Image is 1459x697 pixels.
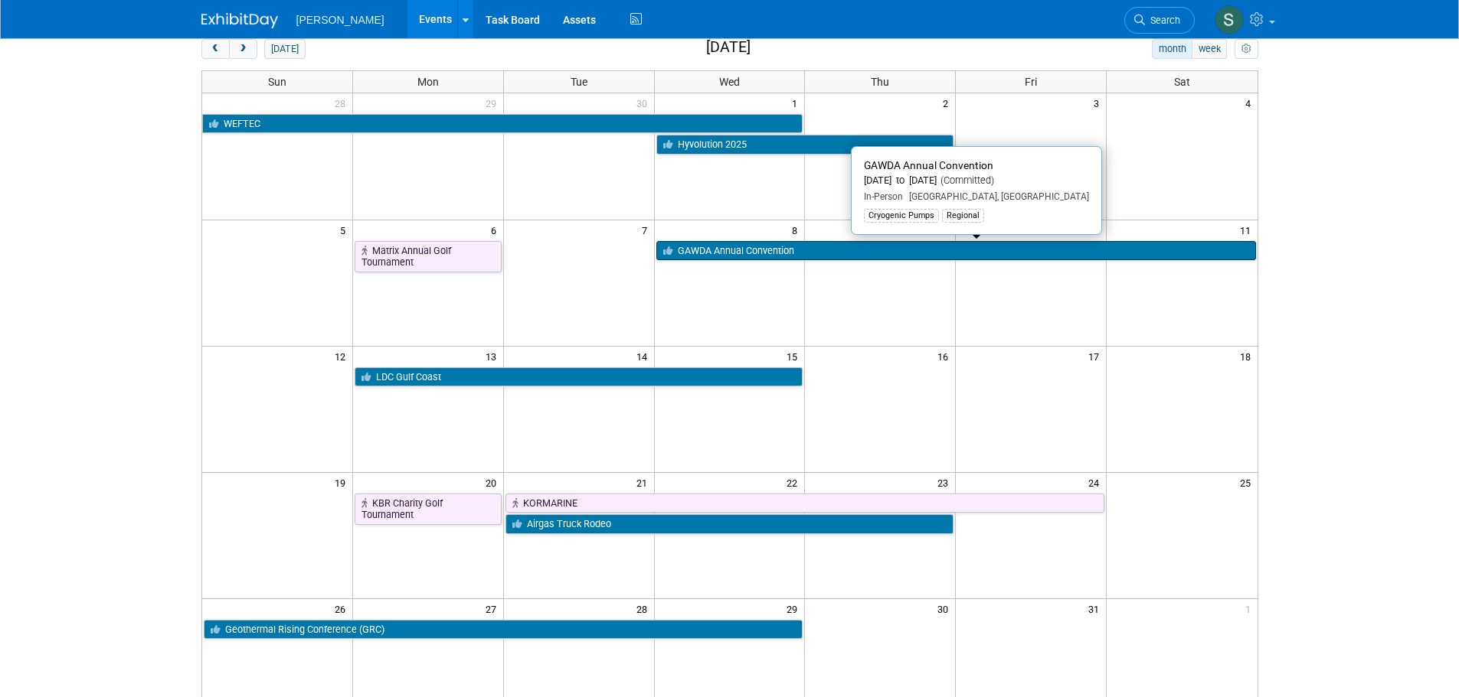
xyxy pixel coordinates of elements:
[204,620,803,640] a: Geothermal Rising Conference (GRC)
[937,174,994,186] span: (Committed)
[333,599,352,618] span: 26
[201,39,230,59] button: prev
[790,93,804,112] span: 1
[1241,44,1251,54] i: Personalize Calendar
[1124,7,1195,34] a: Search
[719,76,740,88] span: Wed
[333,93,352,112] span: 28
[417,76,439,88] span: Mon
[941,93,955,112] span: 2
[864,209,939,223] div: Cryogenic Pumps
[864,174,1089,187] div: [DATE] to [DATE]
[339,220,352,239] span: 5
[640,220,654,239] span: 7
[355,367,803,387] a: LDC Gulf Coast
[1152,39,1192,59] button: month
[1215,5,1244,34] img: Skye Tuinei
[201,13,278,28] img: ExhibitDay
[333,473,352,492] span: 19
[489,220,503,239] span: 6
[484,347,503,366] span: 13
[1192,39,1227,59] button: week
[936,473,955,492] span: 23
[936,599,955,618] span: 30
[1092,93,1106,112] span: 3
[1025,76,1037,88] span: Fri
[202,114,803,134] a: WEFTEC
[1244,599,1258,618] span: 1
[864,191,903,202] span: In-Person
[1087,347,1106,366] span: 17
[268,76,286,88] span: Sun
[635,599,654,618] span: 28
[264,39,305,59] button: [DATE]
[571,76,587,88] span: Tue
[1238,347,1258,366] span: 18
[635,93,654,112] span: 30
[785,347,804,366] span: 15
[635,473,654,492] span: 21
[296,14,384,26] span: [PERSON_NAME]
[229,39,257,59] button: next
[333,347,352,366] span: 12
[484,93,503,112] span: 29
[785,473,804,492] span: 22
[505,514,954,534] a: Airgas Truck Rodeo
[864,159,993,171] span: GAWDA Annual Convention
[903,191,1089,202] span: [GEOGRAPHIC_DATA], [GEOGRAPHIC_DATA]
[1238,220,1258,239] span: 11
[635,347,654,366] span: 14
[1174,76,1190,88] span: Sat
[355,241,502,272] a: Matrix Annual Golf Tournament
[656,135,954,155] a: Hyvolution 2025
[942,209,984,223] div: Regional
[1087,473,1106,492] span: 24
[936,347,955,366] span: 16
[871,76,889,88] span: Thu
[706,39,751,56] h2: [DATE]
[656,241,1256,261] a: GAWDA Annual Convention
[505,493,1104,513] a: KORMARINE
[1145,15,1180,26] span: Search
[1238,473,1258,492] span: 25
[790,220,804,239] span: 8
[1087,599,1106,618] span: 31
[1244,93,1258,112] span: 4
[785,599,804,618] span: 29
[484,599,503,618] span: 27
[1235,39,1258,59] button: myCustomButton
[355,493,502,525] a: KBR Charity Golf Tournament
[484,473,503,492] span: 20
